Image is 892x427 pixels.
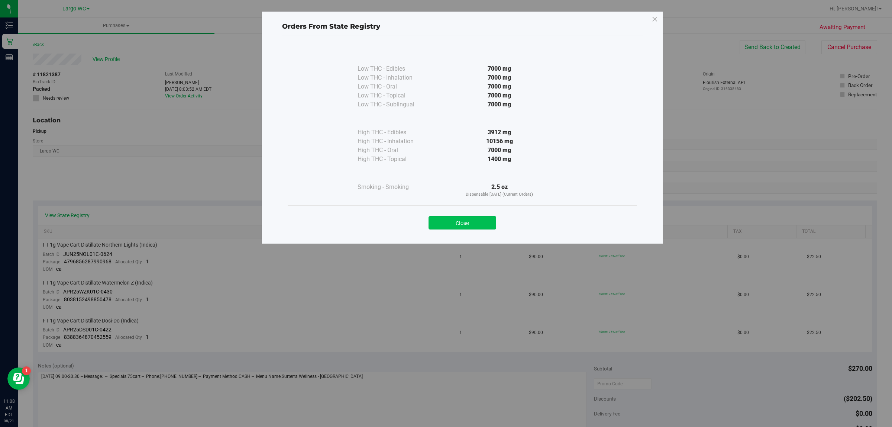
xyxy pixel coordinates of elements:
[358,100,432,109] div: Low THC - Sublingual
[358,137,432,146] div: High THC - Inhalation
[358,82,432,91] div: Low THC - Oral
[282,22,380,30] span: Orders From State Registry
[432,91,567,100] div: 7000 mg
[432,73,567,82] div: 7000 mg
[432,128,567,137] div: 3912 mg
[432,64,567,73] div: 7000 mg
[358,146,432,155] div: High THC - Oral
[432,183,567,198] div: 2.5 oz
[7,367,30,390] iframe: Resource center
[432,146,567,155] div: 7000 mg
[22,366,31,375] iframe: Resource center unread badge
[432,100,567,109] div: 7000 mg
[429,216,496,229] button: Close
[358,64,432,73] div: Low THC - Edibles
[358,73,432,82] div: Low THC - Inhalation
[432,155,567,164] div: 1400 mg
[358,91,432,100] div: Low THC - Topical
[432,137,567,146] div: 10156 mg
[432,82,567,91] div: 7000 mg
[358,128,432,137] div: High THC - Edibles
[432,192,567,198] p: Dispensable [DATE] (Current Orders)
[358,183,432,192] div: Smoking - Smoking
[358,155,432,164] div: High THC - Topical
